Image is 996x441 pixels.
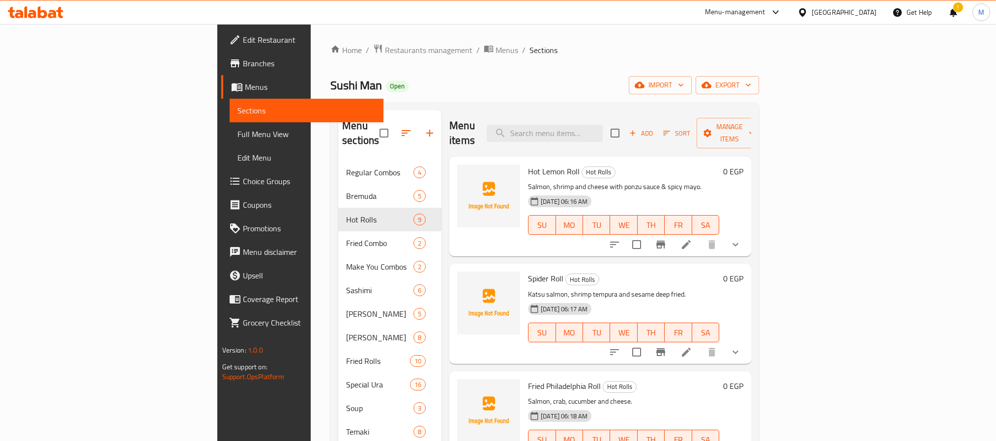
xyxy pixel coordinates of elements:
[413,426,426,438] div: items
[243,199,376,211] span: Coupons
[638,323,665,342] button: TH
[696,326,715,340] span: SA
[629,76,692,94] button: import
[385,44,472,56] span: Restaurants management
[537,197,591,206] span: [DATE] 06:16 AM
[373,44,472,56] a: Restaurants management
[346,284,413,296] span: Sashimi
[338,349,441,373] div: Fried Rolls10
[338,184,441,208] div: Bremuda5
[680,239,692,250] a: Edit menu item
[642,326,661,340] span: TH
[414,333,425,342] span: 8
[414,309,425,319] span: 5
[248,344,263,357] span: 1.0.0
[626,342,647,362] span: Select to update
[346,331,413,343] span: [PERSON_NAME]
[346,308,413,320] span: [PERSON_NAME]
[528,288,719,301] p: Katsu salmon, shrimp tempura and sesame deep fried.
[413,284,426,296] div: items
[410,357,425,366] span: 10
[610,323,637,342] button: WE
[582,166,615,178] div: Hot Rolls
[221,75,383,99] a: Menus
[338,396,441,420] div: Soup3
[413,308,426,320] div: items
[705,6,765,18] div: Menu-management
[496,44,518,56] span: Menus
[414,427,425,437] span: 8
[414,404,425,413] span: 3
[723,165,743,178] h6: 0 EGP
[243,222,376,234] span: Promotions
[696,218,715,232] span: SA
[414,262,425,272] span: 2
[237,105,376,116] span: Sections
[614,326,633,340] span: WE
[221,193,383,217] a: Coupons
[697,118,762,148] button: Manage items
[243,34,376,46] span: Edit Restaurant
[665,323,692,342] button: FR
[346,355,410,367] span: Fried Rolls
[649,233,673,256] button: Branch-specific-item
[338,326,441,349] div: [PERSON_NAME]8
[730,346,741,358] svg: Show Choices
[528,181,719,193] p: Salmon, shrimp and cheese with ponzu sauce & spicy mayo.
[528,271,563,286] span: Spider Roll
[230,146,383,169] a: Edit Menu
[410,380,425,389] span: 16
[346,166,413,178] div: Regular Combos
[414,286,425,295] span: 6
[243,293,376,305] span: Coverage Report
[346,308,413,320] div: Ura Maki
[528,323,556,342] button: SU
[665,215,692,235] button: FR
[221,169,383,193] a: Choice Groups
[476,44,480,56] li: /
[413,402,426,414] div: items
[723,272,743,285] h6: 0 EGP
[346,331,413,343] div: Oshi Sushi
[413,190,426,202] div: items
[338,208,441,231] div: Hot Rolls9
[583,215,610,235] button: TU
[221,311,383,334] a: Grocery Checklist
[680,346,692,358] a: Edit menu item
[414,239,425,248] span: 2
[346,426,413,438] span: Temaki
[614,218,633,232] span: WE
[338,278,441,302] div: Sashimi6
[649,340,673,364] button: Branch-specific-item
[346,190,413,202] span: Bremuda
[221,217,383,240] a: Promotions
[346,379,410,390] span: Special Ura
[583,323,610,342] button: TU
[230,122,383,146] a: Full Menu View
[243,270,376,281] span: Upsell
[605,123,625,143] span: Select section
[484,44,518,56] a: Menus
[221,52,383,75] a: Branches
[556,323,583,342] button: MO
[528,164,580,179] span: Hot Lemon Roll
[346,402,413,414] span: Soup
[696,76,759,94] button: export
[625,126,657,141] button: Add
[566,274,599,285] span: Hot Rolls
[346,237,413,249] span: Fried Combo
[346,261,413,273] span: Make You Combos
[394,121,418,145] span: Sort sections
[413,237,426,249] div: items
[587,218,606,232] span: TU
[413,166,426,178] div: items
[700,233,724,256] button: delete
[457,272,520,334] img: Spider Roll
[418,121,441,145] button: Add section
